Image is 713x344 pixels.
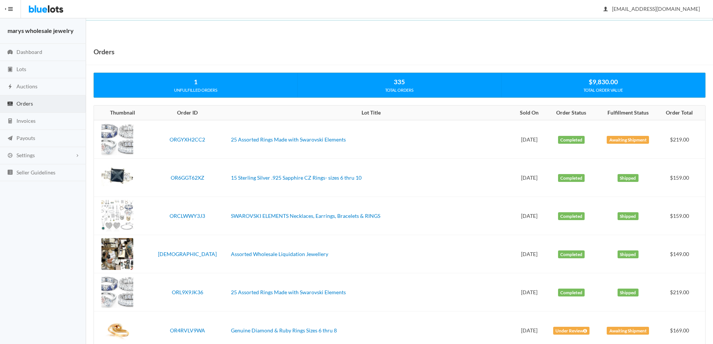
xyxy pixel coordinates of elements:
label: Awaiting Shipment [607,136,649,144]
label: Completed [558,174,585,182]
span: Invoices [16,118,36,124]
a: [DEMOGRAPHIC_DATA] [158,251,217,257]
label: Completed [558,136,585,144]
ion-icon: paper plane [6,135,14,142]
td: [DATE] [514,273,545,311]
td: $219.00 [658,120,705,159]
strong: 1 [194,78,198,86]
ion-icon: flash [6,83,14,91]
ion-icon: calculator [6,118,14,125]
span: Settings [16,152,35,158]
strong: 335 [394,78,405,86]
a: 15 Sterling Silver .925 Sapphire CZ Rings- sizes 6 thru 10 [231,174,362,181]
td: [DATE] [514,159,545,197]
th: Order Status [545,106,598,121]
a: 25 Assorted Rings Made with Swarovski Elements [231,289,346,295]
td: $159.00 [658,197,705,235]
a: ORCLWWY3J3 [170,213,205,219]
span: Lots [16,66,26,72]
strong: $9,830.00 [589,78,618,86]
label: Shipped [618,212,639,220]
th: Order ID [147,106,228,121]
a: OR6GGT62XZ [171,174,204,181]
th: Order Total [658,106,705,121]
td: $149.00 [658,235,705,273]
label: Under Review [553,327,589,335]
a: 25 Assorted Rings Made with Swarovski Elements [231,136,346,143]
a: ORGYXH2CC2 [170,136,205,143]
th: Fulfillment Status [598,106,658,121]
ion-icon: cog [6,152,14,159]
span: Dashboard [16,49,42,55]
span: Payouts [16,135,35,141]
ion-icon: cash [6,101,14,108]
th: Thumbnail [94,106,147,121]
label: Completed [558,212,585,220]
td: $159.00 [658,159,705,197]
label: Completed [558,250,585,259]
a: Genuine Diamond & Ruby Rings Sizes 6 thru 8 [231,327,337,334]
span: Auctions [16,83,37,89]
td: $219.00 [658,273,705,311]
th: Lot Title [228,106,514,121]
h1: Orders [94,46,115,57]
span: Seller Guidelines [16,169,55,176]
ion-icon: person [602,6,609,13]
a: ORL9X9JK36 [172,289,203,295]
td: [DATE] [514,197,545,235]
td: [DATE] [514,235,545,273]
th: Sold On [514,106,545,121]
div: UNFULFILLED ORDERS [94,87,297,94]
ion-icon: clipboard [6,66,14,73]
ion-icon: list box [6,169,14,176]
label: Completed [558,289,585,297]
strong: marys wholesale jewelry [7,27,74,34]
span: Orders [16,100,33,107]
ion-icon: speedometer [6,49,14,56]
div: TOTAL ORDER VALUE [502,87,705,94]
a: SWAROVSKI ELEMENTS Necklaces, Earrings, Bracelets & RINGS [231,213,380,219]
label: Shipped [618,250,639,259]
a: Assorted Wholesale Liquidation Jewellery [231,251,328,257]
span: [EMAIL_ADDRESS][DOMAIN_NAME] [604,6,700,12]
label: Shipped [618,174,639,182]
label: Shipped [618,289,639,297]
label: Awaiting Shipment [607,327,649,335]
div: TOTAL ORDERS [298,87,501,94]
a: OR4RVLV9WA [170,327,205,334]
td: [DATE] [514,120,545,159]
